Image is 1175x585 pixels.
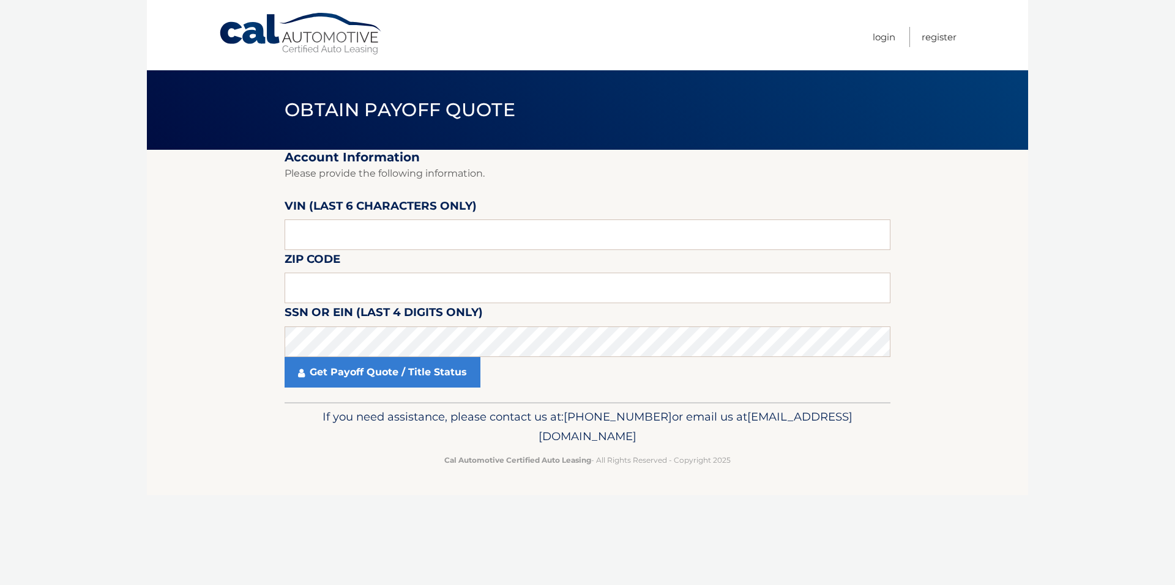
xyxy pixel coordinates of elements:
label: Zip Code [285,250,340,273]
span: [PHONE_NUMBER] [564,410,672,424]
a: Get Payoff Quote / Title Status [285,357,480,388]
p: - All Rights Reserved - Copyright 2025 [293,454,882,466]
strong: Cal Automotive Certified Auto Leasing [444,455,591,465]
a: Cal Automotive [218,12,384,56]
span: Obtain Payoff Quote [285,98,515,121]
label: VIN (last 6 characters only) [285,197,477,219]
a: Login [873,27,895,47]
label: SSN or EIN (last 4 digits only) [285,303,483,326]
p: Please provide the following information. [285,165,890,182]
a: Register [922,27,957,47]
h2: Account Information [285,150,890,165]
p: If you need assistance, please contact us at: or email us at [293,407,882,446]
